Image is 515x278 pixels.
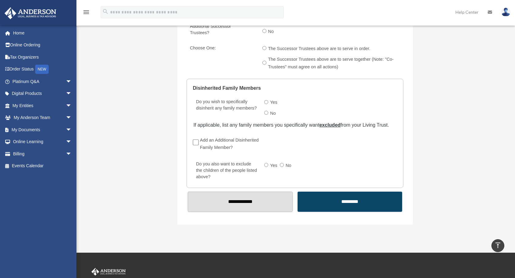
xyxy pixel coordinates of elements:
[193,98,259,120] label: Do you wish to specifically disinherit any family members?
[284,161,294,171] label: No
[4,51,81,63] a: Tax Organizers
[66,99,78,112] span: arrow_drop_down
[4,27,81,39] a: Home
[193,160,259,181] label: Do you also want to exclude the children of the people listed above?
[266,55,407,72] label: The Successor Trustees above are to serve together (Note: "Co-Trustees" must agree on all actions)
[66,88,78,100] span: arrow_drop_down
[4,112,81,124] a: My Anderson Teamarrow_drop_down
[198,135,264,153] label: Add an Additional Disinherited Family Member?
[66,124,78,136] span: arrow_drop_down
[102,8,109,15] i: search
[491,239,504,252] a: vertical_align_top
[193,79,397,97] legend: Disinherited Family Members
[35,65,49,74] div: NEW
[319,122,340,128] u: excluded
[66,112,78,124] span: arrow_drop_down
[4,160,81,172] a: Events Calendar
[193,121,396,129] div: If applicable, list any family members you specifically want from your Living Trust.
[4,75,81,88] a: Platinum Q&Aarrow_drop_down
[4,39,81,51] a: Online Ordering
[4,148,81,160] a: Billingarrow_drop_down
[187,44,257,73] label: Choose One:
[90,268,127,276] img: Anderson Advisors Platinum Portal
[268,109,278,118] label: No
[266,44,373,54] label: The Successor Trustees above are to serve in order.
[66,136,78,148] span: arrow_drop_down
[268,161,280,171] label: Yes
[187,16,251,38] label: Would you like to name any Additional Successor Trustees?
[4,136,81,148] a: Online Learningarrow_drop_down
[83,11,90,16] a: menu
[3,7,58,19] img: Anderson Advisors Platinum Portal
[66,75,78,88] span: arrow_drop_down
[494,242,502,249] i: vertical_align_top
[83,9,90,16] i: menu
[268,98,280,108] label: Yes
[4,88,81,100] a: Digital Productsarrow_drop_down
[501,8,510,16] img: User Pic
[66,148,78,160] span: arrow_drop_down
[4,99,81,112] a: My Entitiesarrow_drop_down
[266,27,276,37] label: No
[4,63,81,76] a: Order StatusNEW
[4,124,81,136] a: My Documentsarrow_drop_down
